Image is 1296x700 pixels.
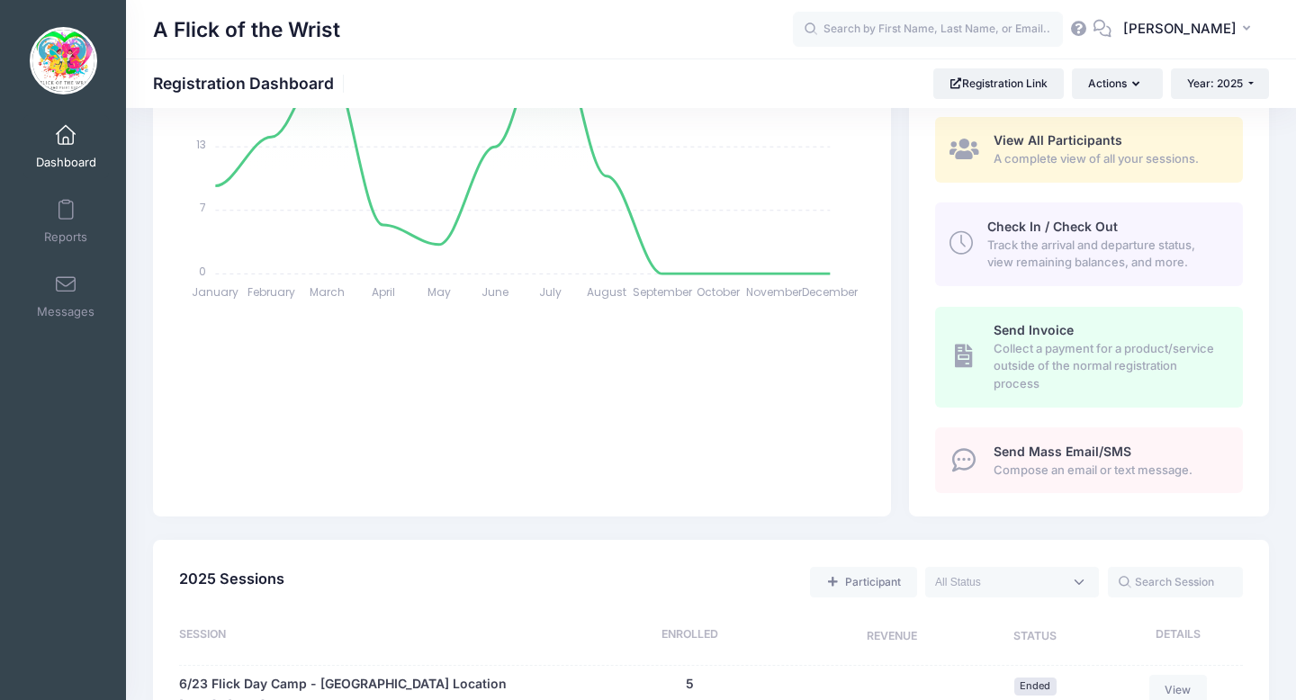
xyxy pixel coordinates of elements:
[200,263,207,278] tspan: 0
[1014,678,1057,695] span: Ended
[933,68,1064,99] a: Registration Link
[247,284,295,300] tspan: February
[562,626,818,648] div: Enrolled
[23,265,109,328] a: Messages
[1111,9,1269,50] button: [PERSON_NAME]
[30,27,97,94] img: A Flick of the Wrist
[935,307,1243,408] a: Send Invoice Collect a payment for a product/service outside of the normal registration process
[1123,19,1237,39] span: [PERSON_NAME]
[36,155,96,170] span: Dashboard
[987,219,1118,234] span: Check In / Check Out
[153,9,340,50] h1: A Flick of the Wrist
[201,200,207,215] tspan: 7
[540,284,562,300] tspan: July
[935,574,1063,590] textarea: Search
[994,322,1074,337] span: Send Invoice
[1072,68,1162,99] button: Actions
[817,626,966,648] div: Revenue
[987,237,1222,272] span: Track the arrival and departure status, view remaining balances, and more.
[1187,76,1243,90] span: Year: 2025
[44,229,87,245] span: Reports
[810,567,916,597] a: Add a new manual registration
[935,427,1243,493] a: Send Mass Email/SMS Compose an email or text message.
[935,202,1243,285] a: Check In / Check Out Track the arrival and departure status, view remaining balances, and more.
[1171,68,1269,99] button: Year: 2025
[1104,626,1243,648] div: Details
[994,150,1222,168] span: A complete view of all your sessions.
[746,284,803,300] tspan: November
[37,304,94,319] span: Messages
[697,284,741,300] tspan: October
[179,626,562,648] div: Session
[994,462,1222,480] span: Compose an email or text message.
[1108,567,1243,597] input: Search Session
[994,340,1222,393] span: Collect a payment for a product/service outside of the normal registration process
[193,284,239,300] tspan: January
[179,570,284,588] span: 2025 Sessions
[994,444,1131,459] span: Send Mass Email/SMS
[23,190,109,253] a: Reports
[793,12,1063,48] input: Search by First Name, Last Name, or Email...
[179,675,507,694] a: 6/23 Flick Day Camp - [GEOGRAPHIC_DATA] Location
[197,136,207,151] tspan: 13
[427,284,451,300] tspan: May
[310,284,345,300] tspan: March
[372,284,395,300] tspan: April
[967,626,1105,648] div: Status
[153,74,349,93] h1: Registration Dashboard
[994,132,1122,148] span: View All Participants
[633,284,693,300] tspan: September
[803,284,859,300] tspan: December
[935,117,1243,183] a: View All Participants A complete view of all your sessions.
[23,115,109,178] a: Dashboard
[481,284,508,300] tspan: June
[587,284,626,300] tspan: August
[686,675,694,694] button: 5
